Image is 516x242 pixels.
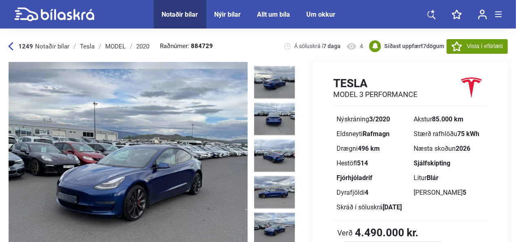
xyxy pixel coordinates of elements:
b: [DATE] [383,203,402,211]
div: Litur [414,175,484,181]
div: Akstur [414,116,484,123]
div: Hestöfl [337,160,407,167]
a: Allt um bíla [257,11,290,18]
b: 496 km [358,145,380,152]
span: Notaðir bílar [35,43,69,50]
a: Nýir bílar [215,11,241,18]
span: 4 [360,42,363,50]
h2: MODEL 3 PERFORMANCE [333,90,417,99]
b: Blár [427,174,438,182]
div: Skráð í söluskrá [337,204,407,211]
div: MODEL [105,43,126,50]
button: Vista í eftirlæti [447,39,508,54]
b: Síðast uppfært dögum [385,43,445,49]
div: 2020 [136,43,149,50]
b: 3/2020 [369,115,390,123]
span: Vista í eftirlæti [467,42,503,51]
div: Næsta skoðun [414,145,484,152]
b: 7 daga [323,43,341,49]
span: Á söluskrá í [295,42,341,50]
b: 75 kWh [457,130,479,138]
b: Fjórhjóladrif [337,174,372,182]
img: 1757599261_1972707547124967215_29899234125017738.jpg [254,139,295,172]
b: 884729 [191,43,213,49]
a: Notaðir bílar [162,11,198,18]
img: 1757599260_8279881978445045872_29899233448144438.jpg [254,66,295,99]
div: Stærð rafhlöðu [414,131,484,137]
div: Tesla [80,43,95,50]
b: 514 [357,159,368,167]
b: 1249 [18,43,33,50]
span: 7 [423,43,427,49]
b: 85.000 km [432,115,463,123]
b: 5 [463,189,466,196]
img: 1757599263_6766506481677099474_29899235729971070.jpg [254,176,295,209]
div: Dyrafjöldi [337,189,407,196]
div: Eldsneyti [337,131,407,137]
b: Sjálfskipting [414,159,450,167]
h1: Tesla [333,77,417,90]
a: Um okkur [307,11,336,18]
img: logo Tesla MODEL 3 PERFORMANCE [456,76,487,99]
div: [PERSON_NAME] [414,189,484,196]
img: user-login.svg [478,9,487,20]
span: Verð [337,229,353,237]
span: Raðnúmer: [160,43,213,49]
div: Nýskráning [337,116,407,123]
img: 1757599262_6260491989163490518_29899234799562951.jpg [254,103,295,135]
b: 4.490.000 kr. [355,227,419,238]
b: Rafmagn [363,130,390,138]
div: Drægni [337,145,407,152]
b: 4 [365,189,368,196]
b: 2026 [456,145,470,152]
